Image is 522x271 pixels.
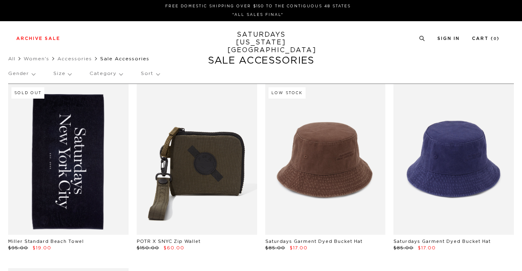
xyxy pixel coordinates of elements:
[57,56,92,61] a: Accessories
[8,56,15,61] a: All
[53,64,71,83] p: Size
[437,36,460,41] a: Sign In
[20,3,496,9] p: FREE DOMESTIC SHIPPING OVER $150 TO THE CONTIGUOUS 48 STATES
[265,246,285,250] span: $85.00
[227,31,295,54] a: SATURDAYS[US_STATE][GEOGRAPHIC_DATA]
[137,239,201,244] a: POTR X SNYC Zip Wallet
[393,239,491,244] a: Saturdays Garment Dyed Bucket Hat
[11,87,44,99] div: Sold Out
[494,37,497,41] small: 0
[24,56,49,61] a: Women's
[8,64,35,83] p: Gender
[33,246,51,250] span: $19.00
[141,64,159,83] p: Sort
[290,246,308,250] span: $17.00
[8,246,28,250] span: $95.00
[269,87,306,99] div: Low Stock
[137,246,159,250] span: $150.00
[16,36,60,41] a: Archive Sale
[20,12,496,18] p: *ALL SALES FINAL*
[265,239,363,244] a: Saturdays Garment Dyed Bucket Hat
[164,246,184,250] span: $60.00
[8,239,84,244] a: Miller Standard Beach Towel
[100,56,149,61] span: Sale Accessories
[472,36,500,41] a: Cart (0)
[393,246,413,250] span: $85.00
[90,64,122,83] p: Category
[418,246,436,250] span: $17.00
